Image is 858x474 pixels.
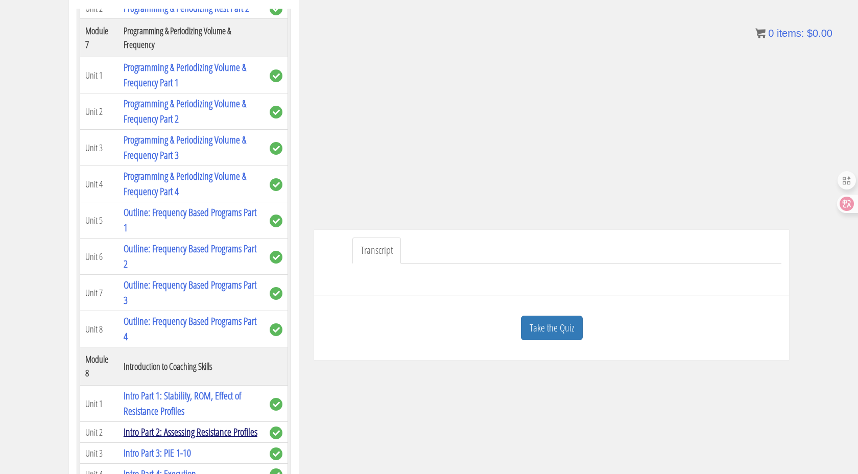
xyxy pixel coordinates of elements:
[118,347,265,386] th: Introduction to Coaching Skills
[80,57,118,93] td: Unit 1
[80,275,118,311] td: Unit 7
[80,239,118,275] td: Unit 6
[352,238,401,264] a: Transcript
[124,446,191,460] a: Intro Part 3: PIE 1-10
[521,316,583,341] a: Take the Quiz
[768,28,774,39] span: 0
[807,28,813,39] span: $
[124,242,256,271] a: Outline: Frequency Based Programs Part 2
[80,93,118,130] td: Unit 2
[80,130,118,166] td: Unit 3
[80,202,118,239] td: Unit 5
[80,347,118,386] th: Module 8
[124,278,256,307] a: Outline: Frequency Based Programs Part 3
[118,19,265,57] th: Programming & Periodizing Volume & Frequency
[270,426,282,439] span: complete
[270,3,282,15] span: complete
[270,178,282,191] span: complete
[755,28,766,38] img: icon11.png
[755,28,832,39] a: 0 items: $0.00
[270,447,282,460] span: complete
[270,398,282,411] span: complete
[124,205,256,234] a: Outline: Frequency Based Programs Part 1
[124,97,246,126] a: Programming & Periodizing Volume & Frequency Part 2
[124,314,256,343] a: Outline: Frequency Based Programs Part 4
[270,142,282,155] span: complete
[270,106,282,118] span: complete
[80,311,118,347] td: Unit 8
[124,133,246,162] a: Programming & Periodizing Volume & Frequency Part 3
[80,166,118,202] td: Unit 4
[80,19,118,57] th: Module 7
[124,389,241,418] a: Intro Part 1: Stability, ROM, Effect of Resistance Profiles
[124,169,246,198] a: Programming & Periodizing Volume & Frequency Part 4
[270,323,282,336] span: complete
[124,425,257,439] a: Intro Part 2: Assessing Resistance Profiles
[270,69,282,82] span: complete
[80,443,118,464] td: Unit 3
[270,287,282,300] span: complete
[270,215,282,227] span: complete
[777,28,804,39] span: items:
[124,60,246,89] a: Programming & Periodizing Volume & Frequency Part 1
[80,422,118,443] td: Unit 2
[80,386,118,422] td: Unit 1
[807,28,832,39] bdi: 0.00
[270,251,282,264] span: complete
